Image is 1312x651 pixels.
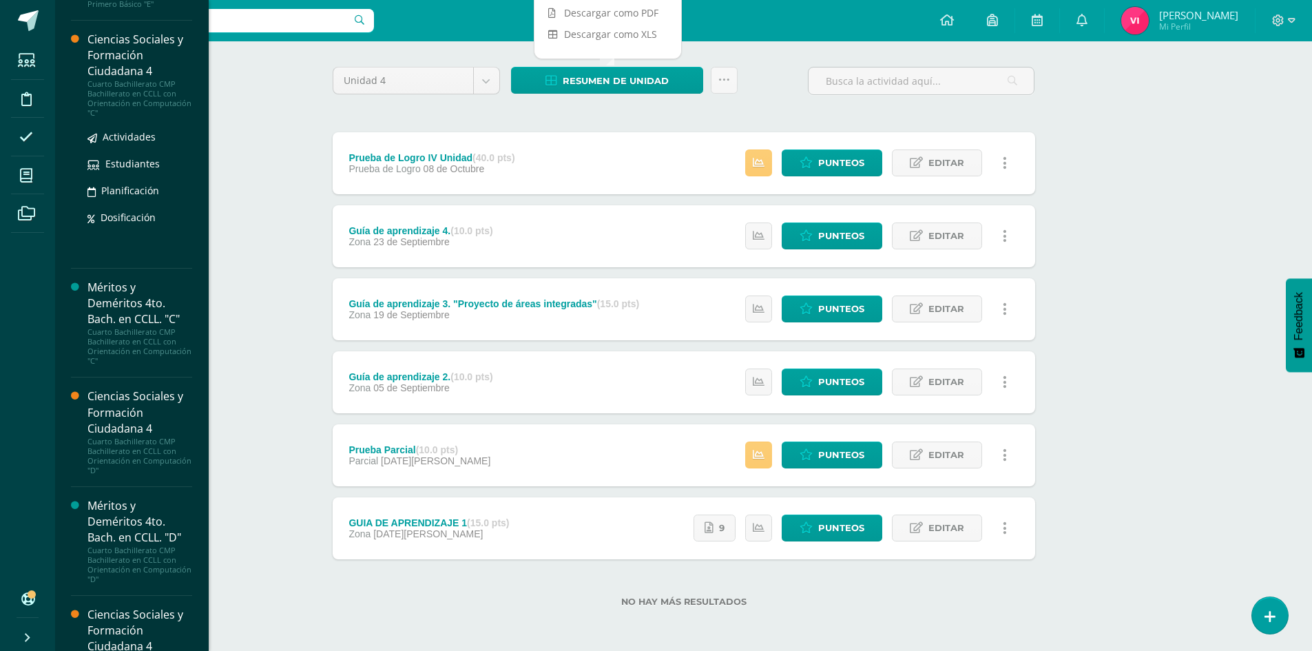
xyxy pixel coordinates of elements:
div: Méritos y Deméritos 4to. Bach. en CCLL. "C" [87,280,192,327]
span: Punteos [818,150,864,176]
a: Punteos [782,296,882,322]
span: 9 [719,515,725,541]
div: Cuarto Bachillerato CMP Bachillerato en CCLL con Orientación en Computación "D" [87,437,192,475]
label: No hay más resultados [333,597,1035,607]
a: Punteos [782,442,882,468]
span: Prueba de Logro [348,163,420,174]
a: Méritos y Deméritos 4to. Bach. en CCLL. "D"Cuarto Bachillerato CMP Bachillerato en CCLL con Orien... [87,498,192,584]
span: Zona [348,382,371,393]
a: Punteos [782,369,882,395]
a: Planificación [87,183,192,198]
a: Estudiantes [87,156,192,172]
strong: (10.0 pts) [450,225,492,236]
div: Méritos y Deméritos 4to. Bach. en CCLL. "D" [87,498,192,546]
span: Zona [348,309,371,320]
span: Estudiantes [105,157,160,170]
span: 23 de Septiembre [373,236,450,247]
span: Feedback [1293,292,1305,340]
strong: (15.0 pts) [467,517,509,528]
a: Actividades [87,129,192,145]
span: Editar [928,442,964,468]
span: 05 de Septiembre [373,382,450,393]
div: Guía de aprendizaje 2. [348,371,492,382]
span: 19 de Septiembre [373,309,450,320]
span: Resumen de unidad [563,68,669,94]
img: 3970a2f8d91ad8cd50ae57891372588b.png [1121,7,1149,34]
span: Actividades [103,130,156,143]
a: Descargar como PDF [534,2,681,23]
span: Punteos [818,223,864,249]
div: Cuarto Bachillerato CMP Bachillerato en CCLL con Orientación en Computación "C" [87,79,192,118]
div: Prueba de Logro IV Unidad [348,152,514,163]
span: Punteos [818,369,864,395]
span: [PERSON_NAME] [1159,8,1238,22]
input: Busca un usuario... [64,9,374,32]
span: 08 de Octubre [424,163,485,174]
strong: (40.0 pts) [472,152,514,163]
div: Cuarto Bachillerato CMP Bachillerato en CCLL con Orientación en Computación "C" [87,327,192,366]
strong: (10.0 pts) [416,444,458,455]
span: Dosificación [101,211,156,224]
a: Dosificación [87,209,192,225]
strong: (15.0 pts) [597,298,639,309]
span: Punteos [818,442,864,468]
span: Punteos [818,515,864,541]
button: Feedback - Mostrar encuesta [1286,278,1312,372]
a: Descargar como XLS [534,23,681,45]
span: [DATE][PERSON_NAME] [373,528,483,539]
span: Editar [928,369,964,395]
span: Punteos [818,296,864,322]
span: Parcial [348,455,378,466]
a: Punteos [782,515,882,541]
span: [DATE][PERSON_NAME] [381,455,490,466]
span: Editar [928,223,964,249]
span: Mi Perfil [1159,21,1238,32]
div: Prueba Parcial [348,444,490,455]
div: Guía de aprendizaje 4. [348,225,492,236]
div: Ciencias Sociales y Formación Ciudadana 4 [87,389,192,436]
a: Punteos [782,223,882,249]
div: GUIA DE APRENDIZAJE 1 [348,517,509,528]
strong: (10.0 pts) [450,371,492,382]
span: Unidad 4 [344,68,463,94]
div: Ciencias Sociales y Formación Ciudadana 4 [87,32,192,79]
div: Guía de aprendizaje 3. "Proyecto de áreas integradas" [348,298,639,309]
a: Unidad 4 [333,68,499,94]
span: Planificación [101,184,159,197]
a: Punteos [782,149,882,176]
span: Zona [348,528,371,539]
span: Editar [928,515,964,541]
a: Ciencias Sociales y Formación Ciudadana 4Cuarto Bachillerato CMP Bachillerato en CCLL con Orienta... [87,389,192,475]
a: Ciencias Sociales y Formación Ciudadana 4Cuarto Bachillerato CMP Bachillerato en CCLL con Orienta... [87,32,192,118]
a: Méritos y Deméritos 4to. Bach. en CCLL. "C"Cuarto Bachillerato CMP Bachillerato en CCLL con Orien... [87,280,192,366]
span: Editar [928,150,964,176]
span: Zona [348,236,371,247]
a: Resumen de unidad [511,67,703,94]
span: Editar [928,296,964,322]
a: 9 [694,515,736,541]
div: Cuarto Bachillerato CMP Bachillerato en CCLL con Orientación en Computación "D" [87,546,192,584]
input: Busca la actividad aquí... [809,68,1034,94]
